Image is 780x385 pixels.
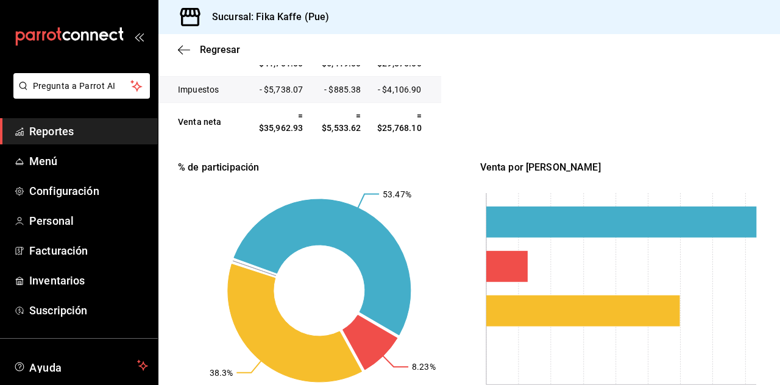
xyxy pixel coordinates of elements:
[33,80,131,93] span: Pregunta a Parrot AI
[412,362,436,372] text: 8.23%
[202,10,329,24] h3: Sucursal: Fika Kaffe (Pue)
[134,32,144,41] button: open_drawer_menu
[367,103,441,141] td: = $25,768.10
[13,73,150,99] button: Pregunta a Parrot AI
[249,103,310,141] td: = $35,962.93
[29,272,148,289] span: Inventarios
[29,153,148,169] span: Menú
[29,213,148,229] span: Personal
[29,183,148,199] span: Configuración
[310,103,367,141] td: = $5,533.62
[249,77,310,103] td: - $5,738.07
[310,77,367,103] td: - $885.38
[29,358,132,373] span: Ayuda
[178,160,461,175] div: % de participación
[29,302,148,319] span: Suscripción
[200,44,240,55] span: Regresar
[158,103,249,141] td: Venta neta
[480,160,763,175] div: Venta por [PERSON_NAME]
[178,44,240,55] button: Regresar
[9,88,150,101] a: Pregunta a Parrot AI
[210,368,233,378] text: 38.3%
[158,77,249,103] td: Impuestos
[383,189,411,199] text: 53.47%
[29,123,148,140] span: Reportes
[29,242,148,259] span: Facturación
[367,77,441,103] td: - $4,106.90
